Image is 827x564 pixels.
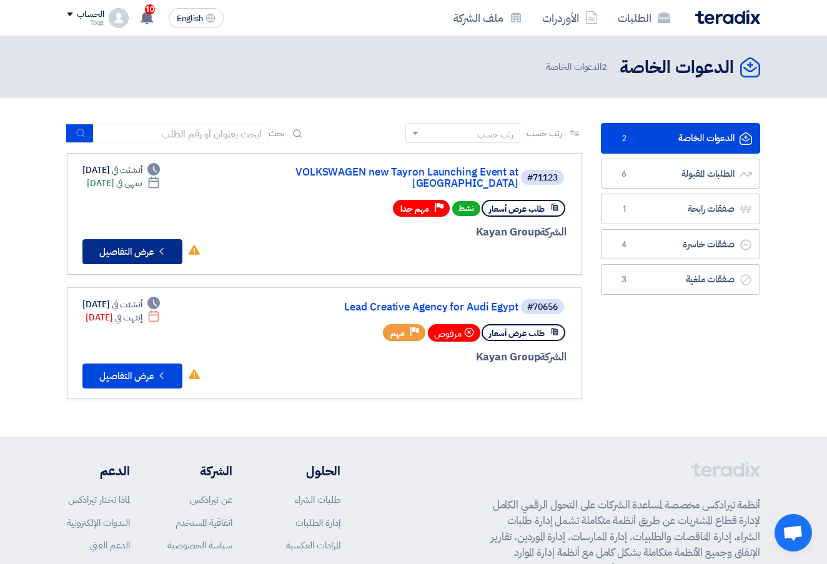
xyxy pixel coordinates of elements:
li: الشركة [167,462,232,480]
span: 6 [617,168,631,181]
div: Toqa [67,19,104,26]
img: Teradix logo [695,10,760,24]
li: الحلول [270,462,340,480]
div: [DATE] [87,177,160,190]
div: [DATE] [82,298,160,311]
span: مهم [390,327,405,339]
a: الدعوات الخاصة2 [601,123,760,154]
div: [DATE] [86,311,160,324]
div: #71123 [527,174,558,182]
span: أنشئت في [112,164,142,177]
span: 3 [617,274,631,286]
span: بحث [269,127,285,140]
span: 10 [145,4,155,14]
a: الطلبات المقبولة6 [601,159,760,189]
a: صفقات خاسرة4 [601,229,760,260]
span: 2 [602,60,607,74]
img: profile_test.png [109,8,129,28]
a: إدارة الطلبات [295,516,340,530]
div: Kayan Group [266,349,567,365]
a: اتفاقية المستخدم [176,516,232,530]
li: الدعم [67,462,130,480]
a: ملف الشركة [443,3,532,32]
span: أنشئت في [112,298,142,311]
a: لماذا تختار تيرادكس [68,493,130,507]
a: الندوات الإلكترونية [67,516,130,530]
button: عرض التفاصيل [82,364,182,388]
span: إنتهت في [115,311,142,324]
span: English [177,14,203,23]
a: Lead Creative Agency for Audi Egypt [269,302,518,313]
span: الشركة [540,224,567,240]
span: رتب حسب [527,127,562,140]
a: طلبات الشراء [295,493,340,507]
div: الحساب [77,9,104,20]
button: عرض التفاصيل [82,239,182,264]
span: طلب عرض أسعار [489,203,545,215]
a: صفقات ملغية3 [601,264,760,295]
a: صفقات رابحة1 [601,194,760,224]
span: 4 [617,239,631,251]
h2: الدعوات الخاصة [620,56,734,80]
input: ابحث بعنوان أو رقم الطلب [94,124,269,143]
span: نشط [452,201,480,216]
div: Kayan Group [266,224,567,240]
div: رتب حسب [477,128,513,141]
a: المزادات العكسية [286,538,340,552]
div: #70656 [527,303,558,312]
a: عن تيرادكس [190,493,232,507]
span: 1 [617,203,631,215]
a: سياسة الخصوصية [167,538,232,552]
button: English [169,8,224,28]
span: 2 [617,132,631,145]
a: VOLKSWAGEN new Tayron Launching Event at [GEOGRAPHIC_DATA] [269,167,518,189]
span: مهم جدا [400,203,429,215]
div: مرفوض [428,324,480,342]
span: الدعوات الخاصة [546,60,610,74]
span: ينتهي في [116,177,142,190]
span: الشركة [540,349,567,365]
a: الطلبات [608,3,680,32]
a: الدعم الفني [90,538,130,552]
span: طلب عرض أسعار [489,327,545,339]
a: الأوردرات [532,3,608,32]
div: [DATE] [82,164,160,177]
a: Open chat [775,514,812,552]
